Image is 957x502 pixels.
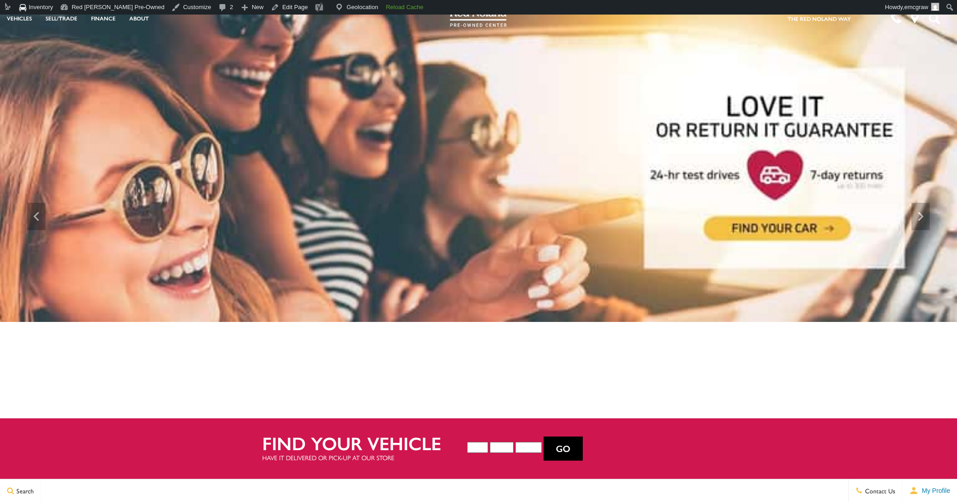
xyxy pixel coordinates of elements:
span: My Profile [918,487,950,494]
p: Have it delivered or pick-up at our store [262,453,467,462]
button: user-profile-menu [902,479,957,502]
select: Vehicle Model [515,442,542,453]
span: Search [14,486,34,495]
select: Vehicle Year [467,442,488,453]
span: emcgraw [904,4,928,10]
h2: Find your vehicle [262,433,467,453]
strong: Reload Cache [386,4,423,10]
button: Open the search field [925,0,943,36]
a: The Red Noland Way [788,15,851,23]
img: Red Noland Pre-Owned [450,9,507,27]
button: Go [544,437,583,461]
span: Contact Us [863,486,895,495]
select: Vehicle Make [490,442,514,453]
a: Red Noland Pre-Owned [450,12,507,21]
